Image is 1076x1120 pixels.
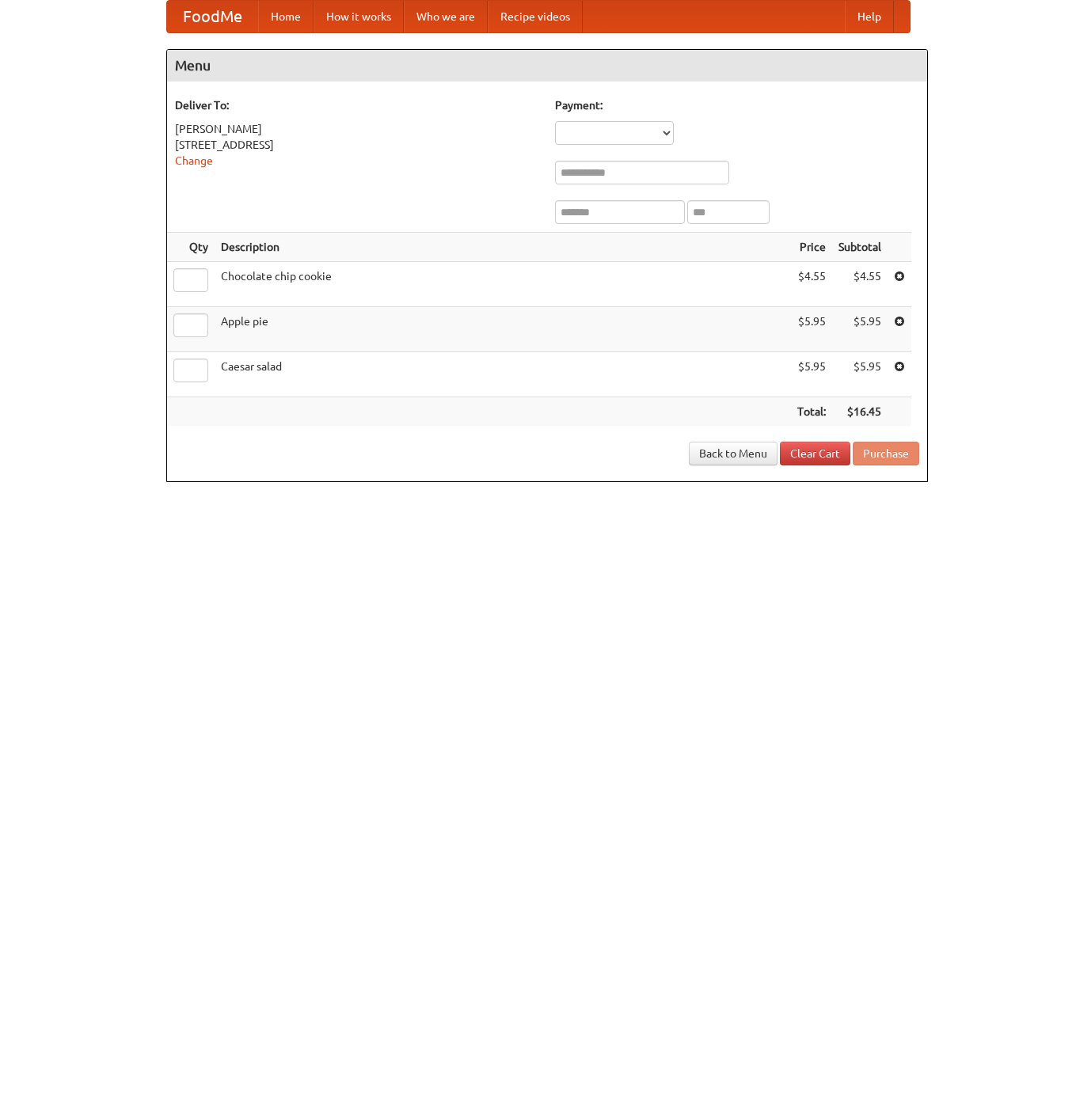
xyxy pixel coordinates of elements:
[167,233,215,262] th: Qty
[791,307,832,352] td: $5.95
[175,97,539,113] h5: Deliver To:
[175,121,539,137] div: [PERSON_NAME]
[555,97,919,113] h5: Payment:
[215,233,791,262] th: Description
[832,307,888,352] td: $5.95
[314,1,404,32] a: How it works
[832,233,888,262] th: Subtotal
[175,137,539,153] div: [STREET_ADDRESS]
[791,233,832,262] th: Price
[167,50,927,82] h4: Menu
[791,262,832,307] td: $4.55
[404,1,488,32] a: Who we are
[832,352,888,397] td: $5.95
[167,1,258,32] a: FoodMe
[791,352,832,397] td: $5.95
[175,154,213,167] a: Change
[215,352,791,397] td: Caesar salad
[258,1,314,32] a: Home
[488,1,583,32] a: Recipe videos
[215,307,791,352] td: Apple pie
[791,397,832,427] th: Total:
[832,262,888,307] td: $4.55
[853,442,919,465] button: Purchase
[780,442,850,465] a: Clear Cart
[689,442,778,465] a: Back to Menu
[215,262,791,307] td: Chocolate chip cookie
[845,1,894,32] a: Help
[832,397,888,427] th: $16.45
